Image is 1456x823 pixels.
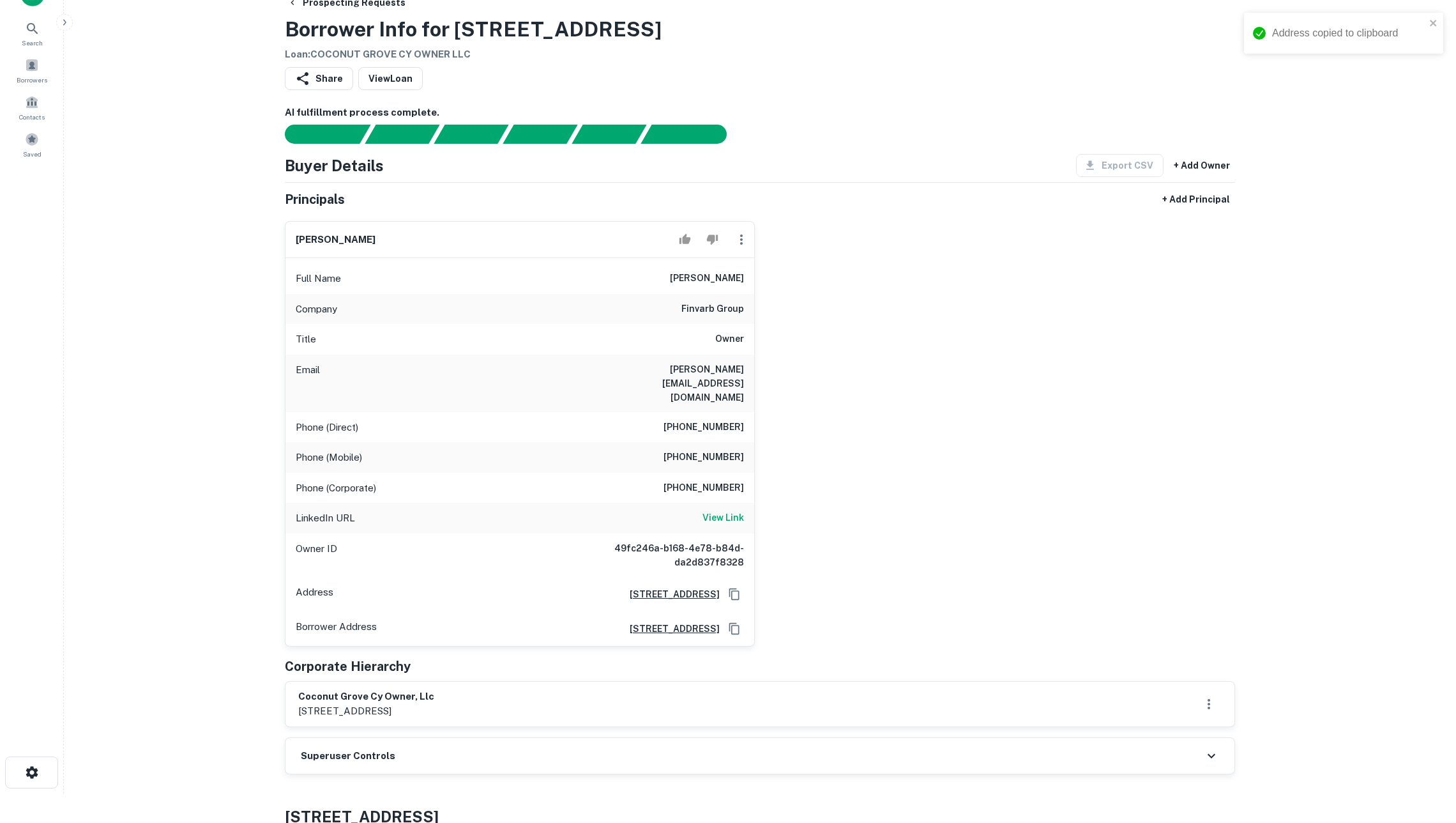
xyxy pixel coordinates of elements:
[702,511,744,526] a: View Link
[301,749,395,764] h6: Superuser Controls
[670,271,744,286] h6: [PERSON_NAME]
[285,657,411,676] h5: Corporate Hierarchy
[269,125,365,144] div: Sending borrower request to AI...
[285,14,662,45] h3: Borrower Info for [STREET_ADDRESS]
[298,704,434,719] p: [STREET_ADDRESS]
[296,332,316,347] p: Title
[664,420,744,435] h6: [PHONE_NUMBER]
[358,67,423,90] a: ViewLoan
[296,619,377,638] p: Borrower Address
[296,481,376,496] p: Phone (Corporate)
[285,67,353,90] button: Share
[296,420,358,435] p: Phone (Direct)
[22,38,43,48] span: Search
[591,541,744,569] h6: 49fc246a-b168-4e78-b84d-da2d837f8328
[619,622,720,636] a: [STREET_ADDRESS]
[572,125,646,144] div: Principals found, still searching for contact information. This may take time...
[664,450,744,465] h6: [PHONE_NUMBER]
[591,362,744,404] h6: [PERSON_NAME][EMAIL_ADDRESS][DOMAIN_NAME]
[701,227,724,252] button: Reject
[296,362,320,404] p: Email
[296,233,375,247] h6: [PERSON_NAME]
[725,585,744,604] button: Copy Address
[4,16,60,50] a: Search
[1157,188,1235,211] button: + Add Principal
[296,302,337,317] p: Company
[285,105,1235,120] h6: AI fulfillment process complete.
[434,125,508,144] div: Documents found, AI parsing details...
[641,125,742,144] div: AI fulfillment process complete.
[1392,721,1456,782] iframe: Chat Widget
[296,271,341,286] p: Full Name
[296,511,355,526] p: LinkedIn URL
[285,47,662,62] h6: Loan : COCONUT GROVE CY OWNER LLC
[285,190,345,209] h5: Principals
[715,332,744,347] h6: Owner
[4,53,60,88] a: Borrowers
[725,619,744,638] button: Copy Address
[296,585,333,604] p: Address
[4,90,60,125] a: Contacts
[702,511,744,525] h6: View Link
[674,227,696,252] button: Accept
[664,481,744,496] h6: [PHONE_NUMBER]
[19,112,45,122] span: Contacts
[285,154,384,177] h4: Buyer Details
[298,689,434,704] h6: coconut grove cy owner, llc
[1169,154,1235,177] button: + Add Owner
[23,149,42,159] span: Saved
[296,541,337,569] p: Owner ID
[681,302,744,317] h6: finvarb group
[503,125,577,144] div: Principals found, AI now looking for contact information...
[296,450,362,465] p: Phone (Mobile)
[17,75,47,85] span: Borrowers
[4,127,60,162] a: Saved
[1272,26,1425,41] div: Address copied to clipboard
[1429,18,1438,30] button: close
[365,125,439,144] div: Your request is received and processing...
[619,587,720,601] a: [STREET_ADDRESS]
